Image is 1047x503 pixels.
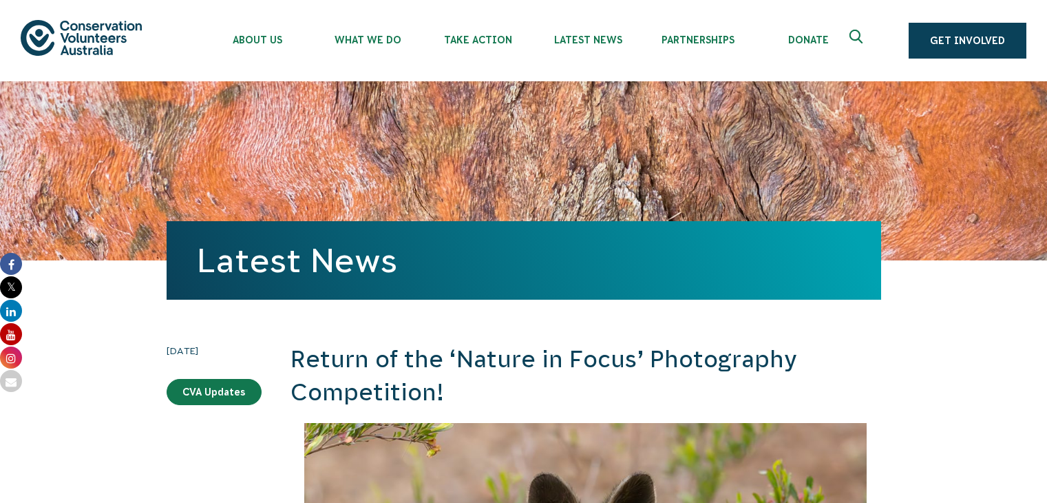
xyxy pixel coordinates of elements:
span: About Us [202,34,313,45]
span: Take Action [423,34,533,45]
span: Expand search box [849,30,867,52]
span: Partnerships [643,34,753,45]
span: Latest News [533,34,643,45]
a: Latest News [197,242,397,279]
span: What We Do [313,34,423,45]
span: Donate [753,34,863,45]
time: [DATE] [167,343,262,358]
img: logo.svg [21,20,142,55]
button: Expand search box Close search box [841,24,874,57]
h2: Return of the ‘Nature in Focus’ Photography Competition! [290,343,881,409]
a: Get Involved [909,23,1026,59]
a: CVA Updates [167,379,262,405]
